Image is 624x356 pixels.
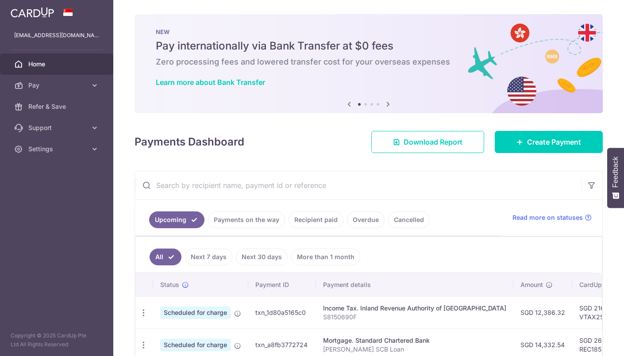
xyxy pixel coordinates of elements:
a: Create Payment [495,131,603,153]
a: Payments on the way [208,211,285,228]
h6: Zero processing fees and lowered transfer cost for your overseas expenses [156,57,582,67]
a: Overdue [347,211,385,228]
th: Payment details [316,273,513,296]
a: Recipient paid [289,211,343,228]
span: Status [160,280,179,289]
a: Learn more about Bank Transfer [156,78,265,87]
div: Mortgage. Standard Chartered Bank [323,336,506,345]
span: Scheduled for charge [160,339,231,351]
a: Read more on statuses [512,213,592,222]
td: txn_1d80a5165c0 [248,296,316,329]
span: Pay [28,81,87,90]
span: CardUp fee [579,280,613,289]
p: S8150690F [323,313,506,322]
span: Settings [28,145,87,153]
span: Refer & Save [28,102,87,111]
p: [EMAIL_ADDRESS][DOMAIN_NAME] [14,31,99,40]
a: Upcoming [149,211,204,228]
th: Payment ID [248,273,316,296]
span: Home [28,60,87,69]
span: Download Report [404,137,462,147]
a: Cancelled [388,211,430,228]
a: More than 1 month [291,249,360,265]
td: SGD 12,386.32 [513,296,572,329]
a: Download Report [371,131,484,153]
h5: Pay internationally via Bank Transfer at $0 fees [156,39,582,53]
a: Next 30 days [236,249,288,265]
span: Feedback [612,157,620,188]
span: Read more on statuses [512,213,583,222]
input: Search by recipient name, payment id or reference [135,171,581,199]
img: CardUp [11,7,54,18]
span: Support [28,123,87,132]
a: All [150,249,181,265]
span: Amount [520,280,543,289]
h4: Payments Dashboard [135,134,244,150]
img: Bank transfer banner [135,14,603,113]
button: Feedback - Show survey [607,148,624,208]
span: Scheduled for charge [160,306,231,319]
p: [PERSON_NAME] SCB Loan [323,345,506,354]
span: Create Payment [527,137,581,147]
div: Income Tax. Inland Revenue Authority of [GEOGRAPHIC_DATA] [323,304,506,313]
p: NEW [156,28,582,35]
a: Next 7 days [185,249,232,265]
